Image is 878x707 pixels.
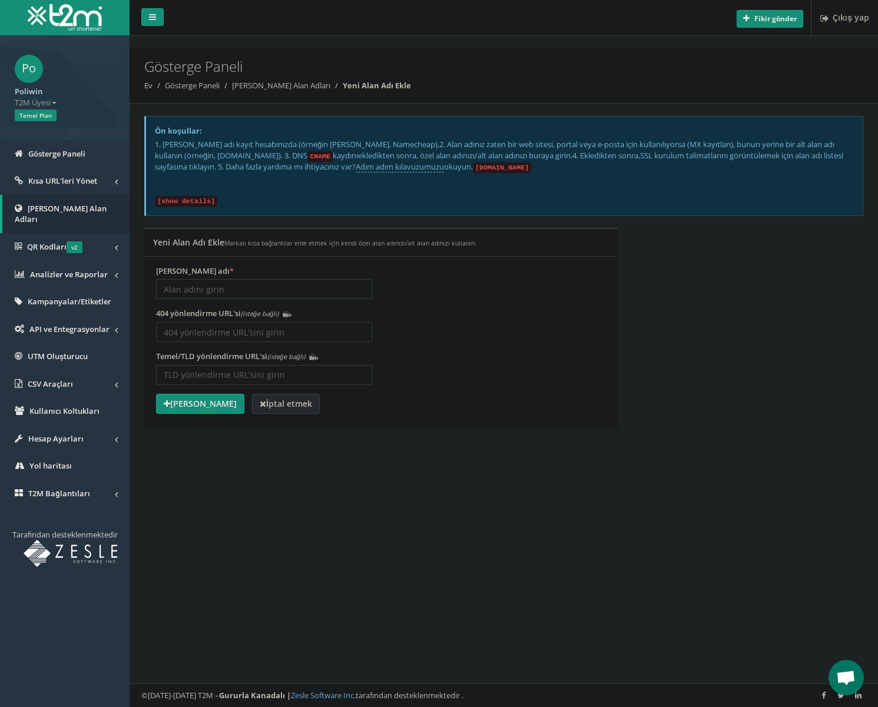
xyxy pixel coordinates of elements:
[155,139,439,150] font: 1. [PERSON_NAME] adı kayıt hesabınızda (örneğin [PERSON_NAME], Namecheap),
[754,14,797,24] font: Fikir gönder
[28,296,111,307] font: Kampanyalar/Etiketler
[156,265,230,276] font: [PERSON_NAME] adı
[28,433,84,444] font: Hesap Ayarları
[266,398,312,409] font: İptal etmek
[27,241,67,252] font: QR Kodları
[71,243,78,251] font: v2
[155,150,843,172] font: SSL kurulum talimatlarını görüntülemek için alan adı listesi sayfasına tıklayın. 5. Daha fazla ya...
[144,57,243,76] font: Gösterge Paneli
[30,269,108,280] font: Analizler ve Raporlar
[833,12,869,23] font: Çıkış yap
[232,80,330,91] a: [PERSON_NAME] Alan Adları
[153,237,224,248] font: Yeni Alan Adı Ekle
[267,352,305,361] font: (isteğe bağlı)
[155,196,217,207] code: [show details]
[309,354,318,361] font: Ben
[343,80,411,91] font: Yeni Alan Adı Ekle
[471,161,473,172] font: .
[15,97,51,108] font: T2M Üyesi
[356,161,444,172] a: Adım adım kılavuzumuzu
[165,80,220,91] a: Gösterge Paneli
[12,529,118,540] font: Tarafından desteklenmektedir
[358,150,572,161] font: ekledikten sonra, özel alan adınızı/alt alan adınızı buraya girin.
[15,83,115,108] a: Poliwin T2M Üyesi
[224,239,476,247] font: Markalı kısa bağlantılar elde etmek için kendi özel alan adınızı/alt alan adınızı kullanın.
[156,365,372,385] input: TLD yönlendirme URL'sini girin
[473,162,531,173] code: [DOMAIN_NAME]
[156,322,372,342] input: 404 yönlendirme URL'sini girin
[241,309,279,318] font: (isteğe bağlı)
[28,488,90,499] font: T2M Bağlantıları
[291,690,356,701] a: Zesle Software Inc.
[28,175,97,186] font: Kısa URL'leri Yönet
[155,139,834,161] font: 2. Alan adınız zaten bir web sitesi, portal veya e-posta için kullanılıyorsa (MX kayıtları), bunu...
[141,690,219,701] font: ©[DATE]-[DATE] T2M –
[15,86,42,97] font: Poliwin
[29,406,100,416] font: Kullanıcı Koltukları
[356,690,463,701] font: tarafından desteklenmektedir .
[15,203,107,225] font: [PERSON_NAME] Alan Adları
[737,10,803,28] button: Fikir gönder
[28,4,102,31] img: T2M
[307,151,333,162] code: CNAME
[28,379,73,389] font: CSV Araçları
[252,394,320,414] a: İptal etmek
[24,540,118,567] img: Zesle Software Inc. tarafından desteklenen T2M URL Kısaltıcı
[28,148,85,159] font: Gösterge Paneli
[156,394,244,414] button: [PERSON_NAME]
[219,690,291,701] font: Gururla Kanadalı |
[572,150,640,161] font: 4. Ekledikten sonra,
[155,125,202,136] font: Ön koşullar:
[19,111,52,120] font: Temel Plan
[156,308,241,318] font: 404 yönlendirme URL'si
[333,150,358,161] font: kaydını
[29,324,110,334] font: API ve Entegrasyonlar
[29,460,72,471] font: Yol haritası
[22,60,36,76] font: Po
[156,351,267,361] font: Temel/TLD yönlendirme URL'si
[444,161,471,172] font: okuyun
[829,660,864,695] div: Open chat
[356,161,444,172] font: Adım adım kılavuzumuzu
[283,311,291,318] font: Ben
[28,351,88,361] font: UTM Oluşturucu
[144,80,153,91] a: Ev
[170,398,237,409] font: [PERSON_NAME]
[156,279,372,299] input: Alan adını girin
